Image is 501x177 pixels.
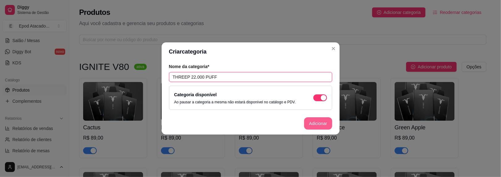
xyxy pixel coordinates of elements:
[174,100,296,105] p: Ao pausar a categoria a mesma não estará disponível no catálogo e PDV.
[174,92,217,97] label: Categoria disponível
[169,63,332,70] article: Nome da categoria*
[329,44,338,54] button: Close
[304,117,332,130] button: Adicionar
[162,42,340,61] header: Criar categoria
